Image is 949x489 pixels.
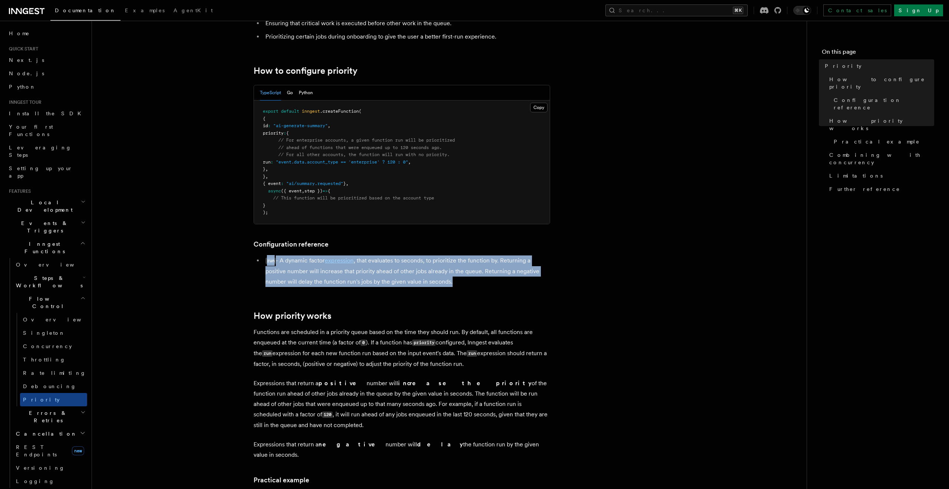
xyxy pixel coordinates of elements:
[829,172,883,179] span: Limitations
[733,7,743,14] kbd: ⌘K
[268,188,281,194] span: async
[16,465,65,471] span: Versioning
[13,313,87,406] div: Flow Control
[23,343,72,349] span: Concurrency
[20,340,87,353] a: Concurrency
[254,239,328,250] a: Configuration reference
[304,188,323,194] span: step })
[829,151,934,166] span: Combining with concurrency
[20,393,87,406] a: Priority
[831,135,934,148] a: Practical example
[6,162,87,182] a: Setting up your app
[13,274,83,289] span: Steps & Workflows
[13,475,87,488] a: Logging
[263,32,550,42] li: Prioritizing certain jobs during onboarding to give the user a better first-run experience.
[825,62,862,70] span: Priority
[20,380,87,393] a: Debouncing
[262,350,272,357] code: run
[302,188,304,194] span: ,
[9,57,44,63] span: Next.js
[9,110,86,116] span: Install the SDK
[299,85,313,100] button: Python
[6,141,87,162] a: Leveraging Steps
[6,237,87,258] button: Inngest Functions
[23,357,66,363] span: Throttling
[13,295,80,310] span: Flow Control
[20,353,87,366] a: Throttling
[6,120,87,141] a: Your first Functions
[829,76,934,90] span: How to configure priority
[9,145,72,158] span: Leveraging Steps
[831,93,934,114] a: Configuration reference
[328,123,330,128] span: ,
[822,59,934,73] a: Priority
[361,340,366,346] code: 0
[6,53,87,67] a: Next.js
[55,7,116,13] span: Documentation
[13,430,77,437] span: Cancellation
[13,461,87,475] a: Versioning
[6,67,87,80] a: Node.js
[412,340,436,346] code: priority
[23,397,60,403] span: Priority
[263,109,278,114] span: export
[72,446,84,455] span: new
[6,196,87,217] button: Local Development
[346,181,348,186] span: ,
[278,138,455,143] span: // For enterprise accounts, a given function run will be prioritized
[50,2,120,21] a: Documentation
[13,406,87,427] button: Errors & Retries
[20,313,87,326] a: Overview
[20,366,87,380] a: Rate limiting
[23,330,65,336] span: Singleton
[254,439,550,460] p: Expressions that return a number will the function run by the given value in seconds.
[9,165,73,179] span: Setting up your app
[13,292,87,313] button: Flow Control
[265,258,276,264] code: run
[276,159,408,165] span: "event.data.account_type == 'enterprise' ? 120 : 0"
[318,441,386,448] strong: negative
[281,188,302,194] span: ({ event
[822,47,934,59] h4: On this page
[302,109,320,114] span: inngest
[398,380,532,387] strong: increase the priority
[265,174,268,179] span: ,
[23,317,99,323] span: Overview
[9,30,30,37] span: Home
[6,80,87,93] a: Python
[268,123,271,128] span: :
[278,145,442,150] span: // ahead of functions that were enqueued up to 120 seconds ago.
[793,6,811,15] button: Toggle dark mode
[605,4,748,16] button: Search...⌘K
[6,107,87,120] a: Install the SDK
[278,152,450,157] span: // For all other accounts, the function will run with no priority.
[13,271,87,292] button: Steps & Workflows
[6,99,42,105] span: Inngest tour
[263,130,284,136] span: priority
[120,2,169,20] a: Examples
[20,326,87,340] a: Singleton
[826,148,934,169] a: Combining with concurrency
[263,166,265,172] span: }
[23,370,86,376] span: Rate limiting
[254,66,357,76] a: How to configure priority
[9,84,36,90] span: Python
[273,123,328,128] span: "ai-generate-summary"
[263,210,268,215] span: );
[254,378,550,430] p: Expressions that return a number will of the function run ahead of other jobs already in the queu...
[359,109,361,114] span: (
[829,185,900,193] span: Further reference
[408,159,411,165] span: ,
[9,70,44,76] span: Node.js
[6,27,87,40] a: Home
[13,258,87,271] a: Overview
[323,188,328,194] span: =>
[328,188,330,194] span: {
[254,475,309,485] a: Practical example
[254,327,550,369] p: Functions are scheduled in a priority queue based on the time they should run. By default, all fu...
[6,188,31,194] span: Features
[284,130,286,136] span: :
[286,181,343,186] span: "ai/summary.requested"
[263,174,265,179] span: }
[254,311,331,321] a: How priority works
